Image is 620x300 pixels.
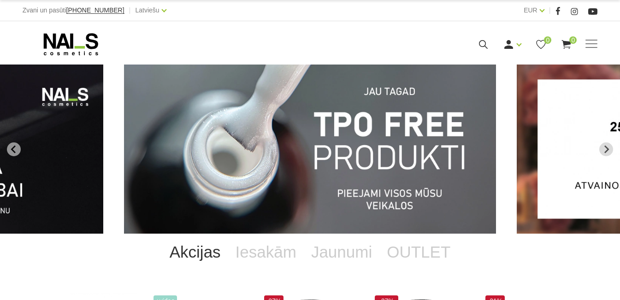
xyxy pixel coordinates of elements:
[124,65,496,234] li: 1 of 13
[23,5,124,16] div: Zvani un pasūti
[379,234,458,271] a: OUTLET
[524,5,537,16] a: EUR
[66,6,124,14] span: [PHONE_NUMBER]
[599,142,613,156] button: Next slide
[304,234,379,271] a: Jaunumi
[136,5,159,16] a: Latviešu
[66,7,124,14] a: [PHONE_NUMBER]
[544,36,551,44] span: 0
[549,5,551,16] span: |
[561,39,572,50] a: 0
[228,234,304,271] a: Iesakām
[569,36,577,44] span: 0
[7,142,21,156] button: Go to last slide
[162,234,228,271] a: Akcijas
[535,39,547,50] a: 0
[129,5,131,16] span: |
